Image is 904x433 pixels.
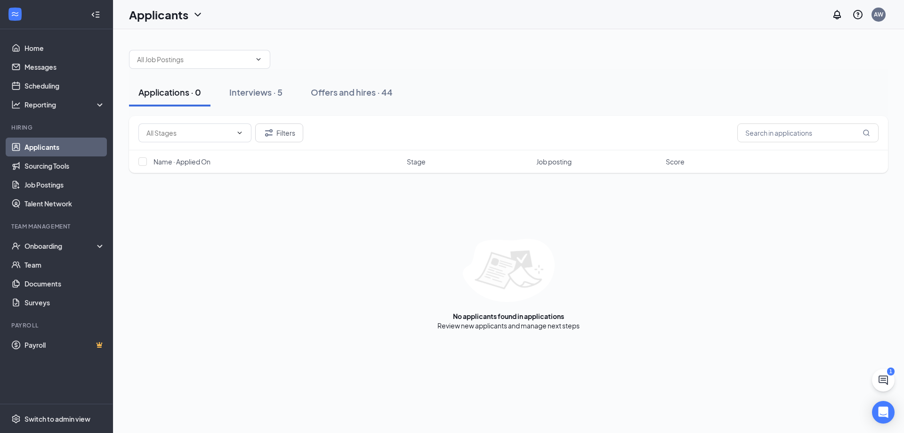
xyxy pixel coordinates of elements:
div: Review new applicants and manage next steps [437,321,580,330]
a: Messages [24,57,105,76]
svg: Settings [11,414,21,424]
svg: UserCheck [11,241,21,251]
div: AW [874,10,883,18]
h1: Applicants [129,7,188,23]
img: empty-state [463,239,555,302]
div: Payroll [11,321,103,329]
svg: Collapse [91,10,100,19]
input: All Stages [146,128,232,138]
div: Switch to admin view [24,414,90,424]
div: 1 [887,368,895,376]
a: Home [24,39,105,57]
a: Sourcing Tools [24,156,105,175]
div: Applications · 0 [138,86,201,98]
div: Team Management [11,222,103,230]
a: Scheduling [24,76,105,95]
svg: Notifications [831,9,843,20]
div: Interviews · 5 [229,86,282,98]
span: Stage [407,157,426,166]
svg: ChevronDown [255,56,262,63]
input: Search in applications [737,123,879,142]
button: Filter Filters [255,123,303,142]
a: Surveys [24,293,105,312]
div: Offers and hires · 44 [311,86,393,98]
svg: ChevronDown [192,9,203,20]
a: PayrollCrown [24,335,105,354]
svg: ChevronDown [236,129,243,137]
span: Name · Applied On [153,157,210,166]
svg: ChatActive [878,375,889,386]
input: All Job Postings [137,54,251,65]
a: Documents [24,274,105,293]
svg: MagnifyingGlass [863,129,870,137]
div: Hiring [11,123,103,131]
a: Team [24,255,105,274]
svg: Analysis [11,100,21,109]
svg: QuestionInfo [852,9,864,20]
span: Job posting [536,157,572,166]
svg: WorkstreamLogo [10,9,20,19]
span: Score [666,157,685,166]
svg: Filter [263,127,274,139]
div: Onboarding [24,241,97,251]
a: Applicants [24,138,105,156]
a: Job Postings [24,175,105,194]
div: No applicants found in applications [453,311,564,321]
a: Talent Network [24,194,105,213]
div: Open Intercom Messenger [872,401,895,424]
div: Reporting [24,100,105,109]
button: ChatActive [872,369,895,392]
